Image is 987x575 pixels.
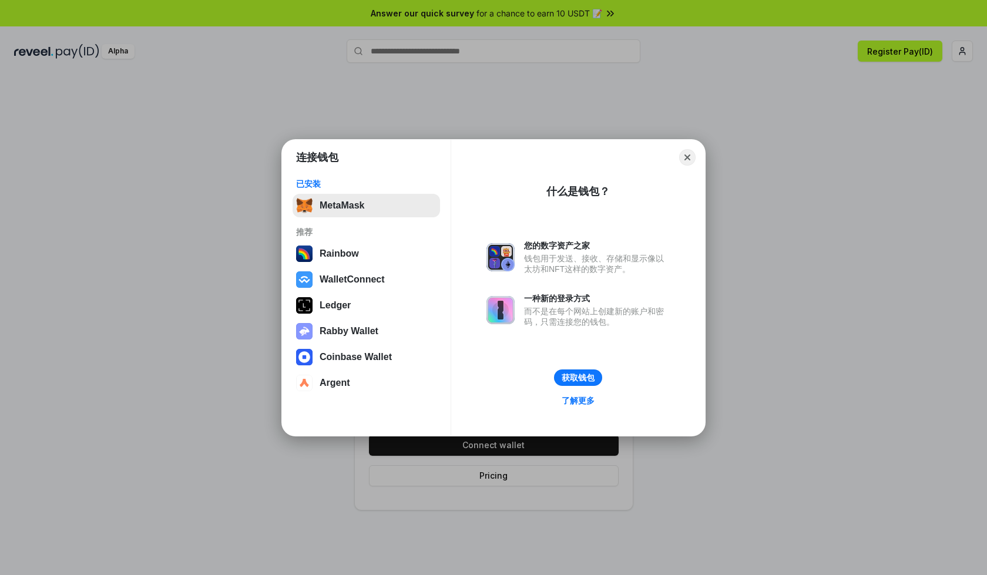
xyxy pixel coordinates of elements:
[293,294,440,317] button: Ledger
[320,248,359,259] div: Rainbow
[293,320,440,343] button: Rabby Wallet
[320,352,392,362] div: Coinbase Wallet
[296,271,313,288] img: svg+xml,%3Csvg%20width%3D%2228%22%20height%3D%2228%22%20viewBox%3D%220%200%2028%2028%22%20fill%3D...
[562,372,595,383] div: 获取钱包
[679,149,696,166] button: Close
[293,345,440,369] button: Coinbase Wallet
[524,293,670,304] div: 一种新的登录方式
[562,395,595,406] div: 了解更多
[296,246,313,262] img: svg+xml,%3Csvg%20width%3D%22120%22%20height%3D%22120%22%20viewBox%3D%220%200%20120%20120%22%20fil...
[296,323,313,339] img: svg+xml,%3Csvg%20xmlns%3D%22http%3A%2F%2Fwww.w3.org%2F2000%2Fsvg%22%20fill%3D%22none%22%20viewBox...
[293,194,440,217] button: MetaMask
[296,150,338,164] h1: 连接钱包
[296,197,313,214] img: svg+xml,%3Csvg%20fill%3D%22none%22%20height%3D%2233%22%20viewBox%3D%220%200%2035%2033%22%20width%...
[555,393,602,408] a: 了解更多
[524,253,670,274] div: 钱包用于发送、接收、存储和显示像以太坊和NFT这样的数字资产。
[320,378,350,388] div: Argent
[296,349,313,365] img: svg+xml,%3Csvg%20width%3D%2228%22%20height%3D%2228%22%20viewBox%3D%220%200%2028%2028%22%20fill%3D...
[296,179,437,189] div: 已安装
[320,300,351,311] div: Ledger
[293,242,440,265] button: Rainbow
[320,200,364,211] div: MetaMask
[486,296,515,324] img: svg+xml,%3Csvg%20xmlns%3D%22http%3A%2F%2Fwww.w3.org%2F2000%2Fsvg%22%20fill%3D%22none%22%20viewBox...
[293,371,440,395] button: Argent
[524,240,670,251] div: 您的数字资产之家
[320,326,378,337] div: Rabby Wallet
[296,227,437,237] div: 推荐
[293,268,440,291] button: WalletConnect
[554,369,602,386] button: 获取钱包
[524,306,670,327] div: 而不是在每个网站上创建新的账户和密码，只需连接您的钱包。
[320,274,385,285] div: WalletConnect
[296,375,313,391] img: svg+xml,%3Csvg%20width%3D%2228%22%20height%3D%2228%22%20viewBox%3D%220%200%2028%2028%22%20fill%3D...
[296,297,313,314] img: svg+xml,%3Csvg%20xmlns%3D%22http%3A%2F%2Fwww.w3.org%2F2000%2Fsvg%22%20width%3D%2228%22%20height%3...
[546,184,610,199] div: 什么是钱包？
[486,243,515,271] img: svg+xml,%3Csvg%20xmlns%3D%22http%3A%2F%2Fwww.w3.org%2F2000%2Fsvg%22%20fill%3D%22none%22%20viewBox...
